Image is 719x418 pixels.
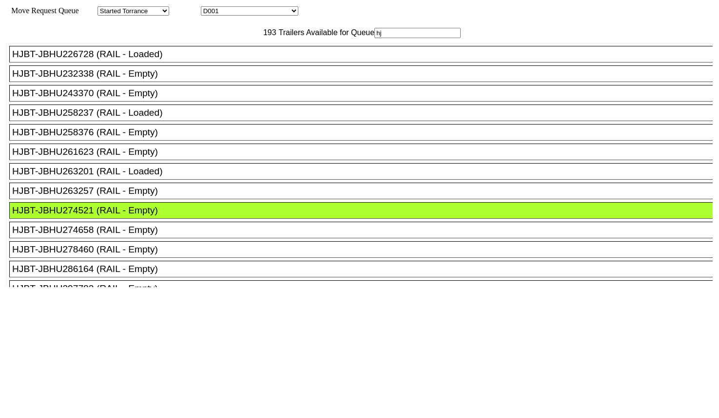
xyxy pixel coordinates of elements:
[374,28,461,38] input: Filter Available Trailers
[12,283,719,294] div: HJBT-JBHU297782 (RAIL - Empty)
[258,28,276,37] span: 193
[12,225,719,235] div: HJBT-JBHU274658 (RAIL - Empty)
[12,205,719,216] div: HJBT-JBHU274521 (RAIL - Empty)
[276,28,375,37] span: Trailers Available for Queue
[12,264,719,274] div: HJBT-JBHU286164 (RAIL - Empty)
[12,49,719,60] div: HJBT-JBHU226728 (RAIL - Loaded)
[12,127,719,138] div: HJBT-JBHU258376 (RAIL - Empty)
[12,186,719,196] div: HJBT-JBHU263257 (RAIL - Empty)
[12,88,719,99] div: HJBT-JBHU243370 (RAIL - Empty)
[171,6,199,15] span: Location
[80,6,96,15] span: Area
[12,244,719,255] div: HJBT-JBHU278460 (RAIL - Empty)
[12,107,719,118] div: HJBT-JBHU258237 (RAIL - Loaded)
[12,68,719,79] div: HJBT-JBHU232338 (RAIL - Empty)
[12,146,719,157] div: HJBT-JBHU261623 (RAIL - Empty)
[12,166,719,177] div: HJBT-JBHU263201 (RAIL - Loaded)
[6,6,79,15] span: Move Request Queue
